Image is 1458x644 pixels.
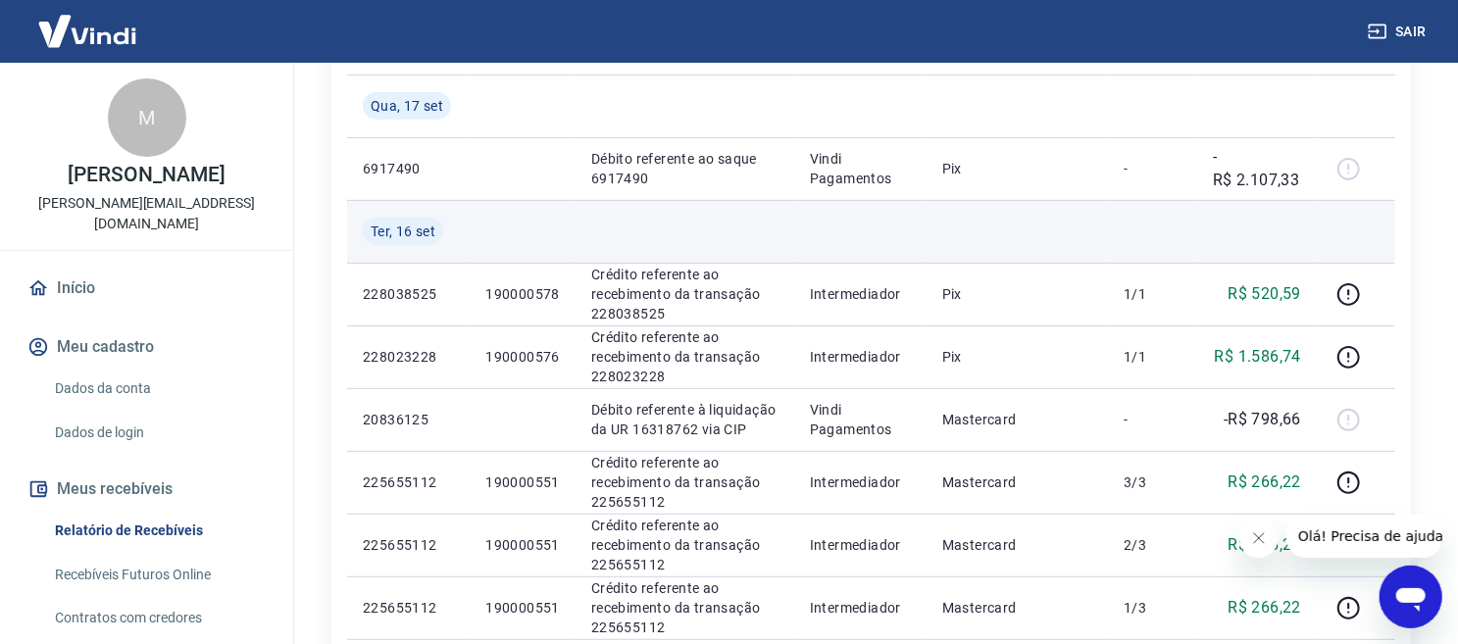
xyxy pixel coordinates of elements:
p: 1/1 [1124,347,1181,367]
span: Qua, 17 set [371,96,443,116]
p: 2/3 [1124,535,1181,555]
span: Ter, 16 set [371,222,435,241]
span: Olá! Precisa de ajuda? [12,14,165,29]
iframe: Botão para abrir a janela de mensagens [1380,566,1442,628]
p: Pix [942,347,1092,367]
p: - [1124,410,1181,429]
p: Débito referente à liquidação da UR 16318762 via CIP [591,400,779,439]
p: 190000551 [485,535,560,555]
p: Intermediador [810,535,911,555]
p: R$ 266,22 [1229,533,1302,557]
p: 228023228 [363,347,454,367]
button: Sair [1364,14,1434,50]
p: Mastercard [942,598,1092,618]
p: Crédito referente ao recebimento da transação 225655112 [591,453,779,512]
p: 190000551 [485,472,560,492]
div: M [108,78,186,157]
p: Intermediador [810,472,911,492]
p: Mastercard [942,410,1092,429]
p: R$ 1.586,74 [1215,345,1301,369]
img: Vindi [24,1,151,61]
p: Intermediador [810,284,911,304]
p: 190000576 [485,347,560,367]
p: - [1124,159,1181,178]
p: 1/1 [1124,284,1181,304]
p: Débito referente ao saque 6917490 [591,149,779,188]
p: Vindi Pagamentos [810,149,911,188]
a: Dados da conta [47,369,270,409]
button: Meu cadastro [24,325,270,369]
p: -R$ 798,66 [1224,408,1301,431]
p: Intermediador [810,347,911,367]
p: 1/3 [1124,598,1181,618]
p: 190000578 [485,284,560,304]
p: Mastercard [942,535,1092,555]
p: 225655112 [363,598,454,618]
a: Início [24,267,270,310]
iframe: Fechar mensagem [1239,519,1279,558]
p: Mastercard [942,472,1092,492]
p: Pix [942,284,1092,304]
p: Crédito referente ao recebimento da transação 228023228 [591,327,779,386]
p: 225655112 [363,535,454,555]
p: [PERSON_NAME][EMAIL_ADDRESS][DOMAIN_NAME] [16,193,277,234]
p: R$ 266,22 [1229,596,1302,619]
p: Crédito referente ao recebimento da transação 228038525 [591,265,779,323]
p: Vindi Pagamentos [810,400,911,439]
p: [PERSON_NAME] [68,165,225,185]
p: Pix [942,159,1092,178]
p: Crédito referente ao recebimento da transação 225655112 [591,578,779,637]
iframe: Mensagem da empresa [1286,515,1442,558]
p: 20836125 [363,410,454,429]
p: Intermediador [810,598,911,618]
p: R$ 520,59 [1229,282,1302,306]
button: Meus recebíveis [24,468,270,511]
p: 225655112 [363,472,454,492]
p: Crédito referente ao recebimento da transação 225655112 [591,516,779,574]
a: Relatório de Recebíveis [47,511,270,551]
a: Dados de login [47,413,270,453]
p: R$ 266,22 [1229,471,1302,494]
p: 228038525 [363,284,454,304]
p: 3/3 [1124,472,1181,492]
p: 190000551 [485,598,560,618]
p: 6917490 [363,159,454,178]
p: -R$ 2.107,33 [1213,145,1301,192]
a: Contratos com credores [47,598,270,638]
a: Recebíveis Futuros Online [47,555,270,595]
